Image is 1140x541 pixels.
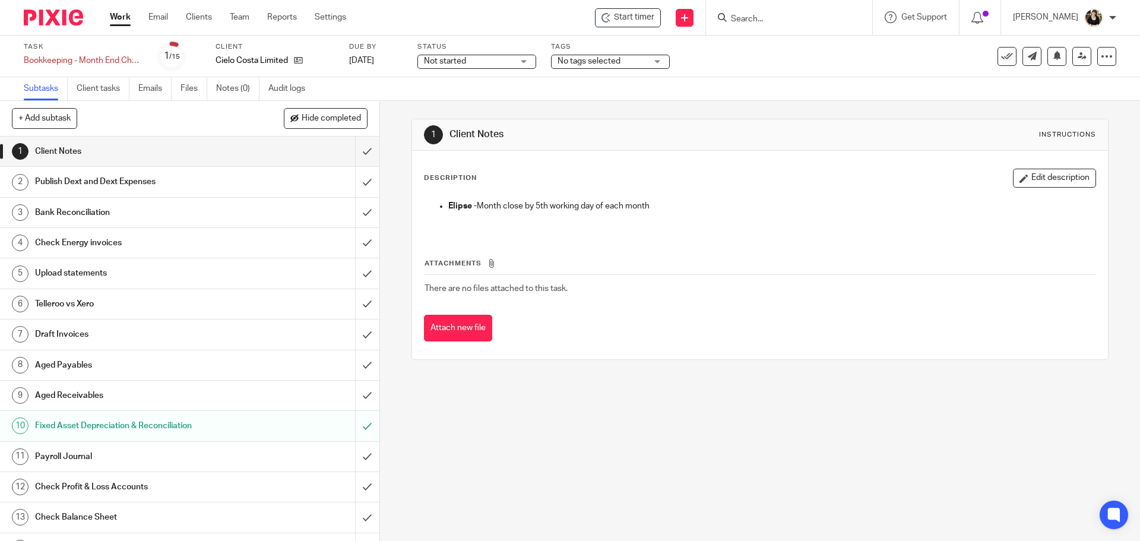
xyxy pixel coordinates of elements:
a: Reports [267,11,297,23]
label: Status [417,42,536,52]
div: 10 [12,417,28,434]
div: 7 [12,326,28,343]
div: 6 [12,296,28,312]
a: Notes (0) [216,77,259,100]
div: 13 [12,509,28,526]
div: 11 [12,448,28,465]
button: Attach new file [424,315,492,341]
h1: Bank Reconciliation [35,204,240,222]
div: 1 [12,143,28,160]
span: Hide completed [302,114,361,124]
a: Email [148,11,168,23]
div: Cielo Costa Limited - Bookkeeping - Month End Checks [595,8,661,27]
a: Team [230,11,249,23]
h1: Aged Payables [35,356,240,374]
p: Month close by 5th working day of each month [448,200,1095,212]
a: Work [110,11,131,23]
h1: Fixed Asset Depreciation & Reconciliation [35,417,240,435]
strong: Elipse - [448,202,477,210]
span: Start timer [614,11,654,24]
a: Subtasks [24,77,68,100]
div: 4 [12,235,28,251]
h1: Draft Invoices [35,325,240,343]
label: Task [24,42,142,52]
div: 12 [12,479,28,495]
label: Client [216,42,334,52]
a: Files [180,77,207,100]
h1: Client Notes [35,143,240,160]
label: Due by [349,42,403,52]
div: 1 [424,125,443,144]
div: 8 [12,357,28,374]
h1: Publish Dext and Dext Expenses [35,173,240,191]
span: No tags selected [558,57,620,65]
p: Description [424,173,477,183]
button: Hide completed [284,108,368,128]
div: 9 [12,387,28,404]
span: There are no files attached to this task. [425,284,568,293]
h1: Client Notes [449,128,786,141]
button: + Add subtask [12,108,77,128]
div: Instructions [1039,130,1096,140]
div: 3 [12,204,28,221]
div: 1 [164,49,180,63]
div: 2 [12,174,28,191]
span: Get Support [901,13,947,21]
a: Audit logs [268,77,314,100]
span: Not started [424,57,466,65]
span: Attachments [425,260,482,267]
button: Edit description [1013,169,1096,188]
h1: Upload statements [35,264,240,282]
h1: Check Balance Sheet [35,508,240,526]
a: Clients [186,11,212,23]
h1: Check Profit & Loss Accounts [35,478,240,496]
small: /15 [169,53,180,60]
h1: Telleroo vs Xero [35,295,240,313]
div: Bookkeeping - Month End Checks [24,55,142,67]
div: 5 [12,265,28,282]
a: Client tasks [77,77,129,100]
p: [PERSON_NAME] [1013,11,1078,23]
h1: Payroll Journal [35,448,240,466]
p: Cielo Costa Limited [216,55,288,67]
h1: Check Energy invoices [35,234,240,252]
label: Tags [551,42,670,52]
input: Search [730,14,837,25]
a: Emails [138,77,172,100]
h1: Aged Receivables [35,387,240,404]
img: Helen%20Campbell.jpeg [1084,8,1103,27]
span: [DATE] [349,56,374,65]
a: Settings [315,11,346,23]
img: Pixie [24,10,83,26]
